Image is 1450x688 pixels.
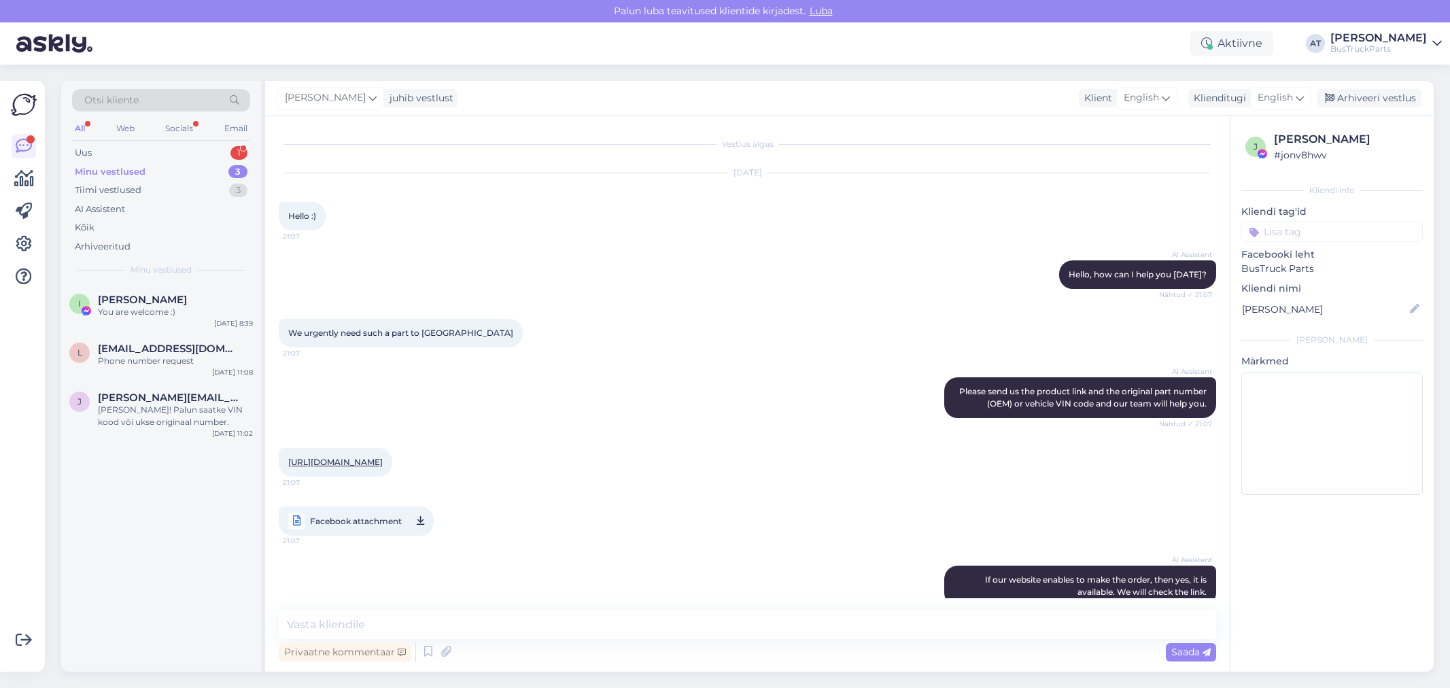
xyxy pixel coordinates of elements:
[1330,44,1427,54] div: BusTruckParts
[1274,148,1419,162] div: # jonv8hwv
[279,138,1216,150] div: Vestlus algas
[279,506,434,536] a: Facebook attachment21:07
[959,386,1209,409] span: Please send us the product link and the original part number (OEM) or vehicle VIN code and our te...
[75,203,125,216] div: AI Assistent
[1258,90,1293,105] span: English
[985,574,1209,597] span: If our website enables to make the order, then yes, it is available. We will check the link.
[75,221,94,235] div: Kõik
[283,532,334,549] span: 21:07
[77,396,82,407] span: j
[162,120,196,137] div: Socials
[1241,354,1423,368] p: Märkmed
[78,298,81,309] span: I
[212,367,253,377] div: [DATE] 11:08
[1254,141,1258,152] span: j
[214,318,253,328] div: [DATE] 8:39
[1330,33,1442,54] a: [PERSON_NAME]BusTruckParts
[310,513,402,530] span: Facebook attachment
[77,347,82,358] span: l
[1188,91,1246,105] div: Klienditugi
[288,211,316,221] span: Hello :)
[1190,31,1273,56] div: Aktiivne
[1079,91,1112,105] div: Klient
[279,643,411,661] div: Privaatne kommentaar
[288,328,513,338] span: We urgently need such a part to [GEOGRAPHIC_DATA]
[283,348,334,358] span: 21:07
[98,355,253,367] div: Phone number request
[98,306,253,318] div: You are welcome :)
[1274,131,1419,148] div: [PERSON_NAME]
[98,392,239,404] span: jan.ojakoski@gmail.com
[84,93,139,107] span: Otsi kliente
[1241,262,1423,276] p: BusTruck Parts
[114,120,137,137] div: Web
[285,90,366,105] span: [PERSON_NAME]
[11,92,37,118] img: Askly Logo
[98,343,239,355] span: leocampos4@hotmail.com
[230,146,247,160] div: 1
[229,184,247,197] div: 3
[1241,222,1423,242] input: Lisa tag
[1242,302,1407,317] input: Lisa nimi
[98,404,253,428] div: [PERSON_NAME]! Palun saatke VIN kood või ukse originaal number.
[1159,290,1212,300] span: Nähtud ✓ 21:07
[1317,89,1421,107] div: Arhiveeri vestlus
[1330,33,1427,44] div: [PERSON_NAME]
[72,120,88,137] div: All
[222,120,250,137] div: Email
[1241,281,1423,296] p: Kliendi nimi
[384,91,453,105] div: juhib vestlust
[75,165,145,179] div: Minu vestlused
[1161,366,1212,377] span: AI Assistent
[75,184,141,197] div: Tiimi vestlused
[1069,269,1207,279] span: Hello, how can I help you [DATE]?
[75,146,92,160] div: Uus
[228,165,247,179] div: 3
[98,294,187,306] span: Ivona Dudoit
[283,231,334,241] span: 21:07
[1159,419,1212,429] span: Nähtud ✓ 21:07
[75,240,131,254] div: Arhiveeritud
[212,428,253,438] div: [DATE] 11:02
[279,167,1216,179] div: [DATE]
[1161,555,1212,565] span: AI Assistent
[131,264,192,276] span: Minu vestlused
[1161,250,1212,260] span: AI Assistent
[1241,184,1423,196] div: Kliendi info
[1171,646,1211,658] span: Saada
[288,457,383,467] a: [URL][DOMAIN_NAME]
[1241,334,1423,346] div: [PERSON_NAME]
[1124,90,1159,105] span: English
[1241,247,1423,262] p: Facebooki leht
[1241,205,1423,219] p: Kliendi tag'id
[1306,34,1325,53] div: AT
[806,5,837,17] span: Luba
[283,477,334,487] span: 21:07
